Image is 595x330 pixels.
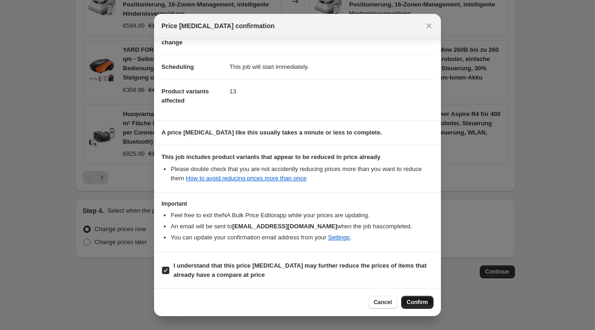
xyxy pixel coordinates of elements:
[174,262,427,278] b: I understand that this price [MEDICAL_DATA] may further reduce the prices of items that already h...
[171,165,434,183] li: Please double check that you are not accidently reducing prices more than you want to reduce them
[171,233,434,242] li: You can update your confirmation email address from your .
[171,211,434,220] li: Feel free to exit the NA Bulk Price Editor app while your prices are updating.
[374,299,392,306] span: Cancel
[171,222,434,231] li: An email will be sent to when the job has completed .
[401,296,434,309] button: Confirm
[422,19,435,32] button: Close
[186,175,307,182] a: How to avoid reducing prices more than once
[161,88,209,104] span: Product variants affected
[328,234,350,241] a: Settings
[407,299,428,306] span: Confirm
[229,55,434,79] dd: This job will start immediately.
[161,153,380,160] b: This job includes product variants that appear to be reduced in price already
[368,296,397,309] button: Cancel
[232,223,337,230] b: [EMAIL_ADDRESS][DOMAIN_NAME]
[229,79,434,104] dd: 13
[161,21,275,31] span: Price [MEDICAL_DATA] confirmation
[161,63,194,70] span: Scheduling
[161,200,434,208] h3: Important
[161,129,382,136] b: A price [MEDICAL_DATA] like this usually takes a minute or less to complete.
